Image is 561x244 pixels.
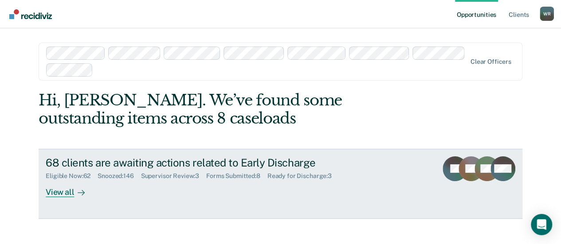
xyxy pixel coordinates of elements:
[98,172,141,180] div: Snoozed : 146
[46,180,95,197] div: View all
[206,172,267,180] div: Forms Submitted : 8
[46,156,357,169] div: 68 clients are awaiting actions related to Early Discharge
[39,149,522,219] a: 68 clients are awaiting actions related to Early DischargeEligible Now:62Snoozed:146Supervisor Re...
[46,172,98,180] div: Eligible Now : 62
[141,172,206,180] div: Supervisor Review : 3
[540,7,554,21] div: W R
[531,214,552,235] div: Open Intercom Messenger
[267,172,339,180] div: Ready for Discharge : 3
[39,91,425,128] div: Hi, [PERSON_NAME]. We’ve found some outstanding items across 8 caseloads
[471,58,511,66] div: Clear officers
[9,9,52,19] img: Recidiviz
[540,7,554,21] button: Profile dropdown button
